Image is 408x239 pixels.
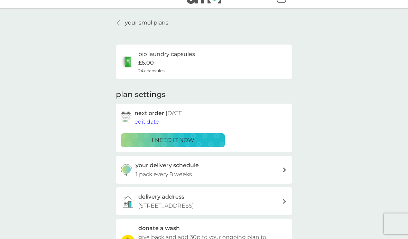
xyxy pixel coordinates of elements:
[152,136,194,145] p: i need it now
[138,224,180,233] h3: donate a wash
[135,109,184,118] h2: next order
[136,170,192,179] p: 1 pack every 8 weeks
[121,55,135,69] img: bio laundry capsules
[135,117,159,126] button: edit date
[138,201,194,210] p: [STREET_ADDRESS]
[138,192,184,201] h3: delivery address
[116,187,292,215] a: delivery address[STREET_ADDRESS]
[138,50,195,59] h6: bio laundry capsules
[125,18,168,27] p: your smol plans
[166,110,184,116] span: [DATE]
[136,161,199,170] h3: your delivery schedule
[138,58,154,67] p: £6.00
[135,118,159,125] span: edit date
[116,89,166,100] h2: plan settings
[116,156,292,184] button: your delivery schedule1 pack every 8 weeks
[138,67,165,74] span: 24x capsules
[116,18,168,27] a: your smol plans
[121,133,225,147] button: i need it now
